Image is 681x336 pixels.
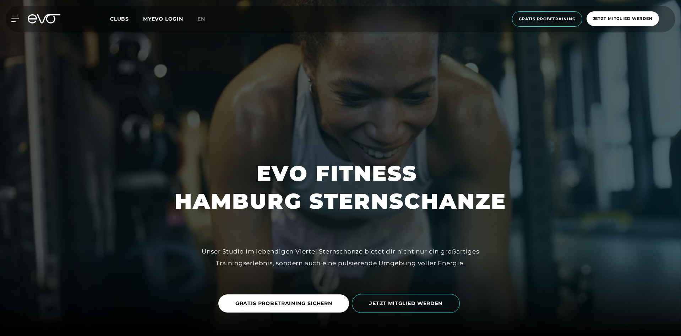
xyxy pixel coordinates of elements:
[143,16,183,22] a: MYEVO LOGIN
[110,16,129,22] span: Clubs
[110,15,143,22] a: Clubs
[519,16,576,22] span: Gratis Probetraining
[218,289,352,318] a: GRATIS PROBETRAINING SICHERN
[593,16,653,22] span: Jetzt Mitglied werden
[197,15,214,23] a: en
[235,300,332,307] span: GRATIS PROBETRAINING SICHERN
[181,246,500,269] div: Unser Studio im lebendigen Viertel Sternschanze bietet dir nicht nur ein großartiges Trainingserl...
[175,160,506,215] h1: EVO FITNESS HAMBURG STERNSCHANZE
[197,16,205,22] span: en
[584,11,661,27] a: Jetzt Mitglied werden
[510,11,584,27] a: Gratis Probetraining
[369,300,442,307] span: JETZT MITGLIED WERDEN
[352,289,463,318] a: JETZT MITGLIED WERDEN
